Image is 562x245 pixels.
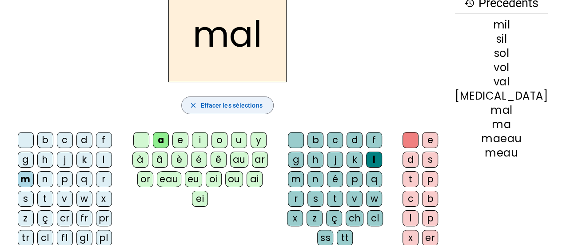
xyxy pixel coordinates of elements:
[366,132,382,148] div: f
[307,191,323,207] div: s
[251,132,267,148] div: y
[422,210,438,226] div: p
[231,132,247,148] div: u
[288,191,304,207] div: r
[455,91,548,101] div: [MEDICAL_DATA]
[288,171,304,187] div: m
[455,105,548,116] div: mal
[37,152,53,168] div: h
[211,132,227,148] div: o
[347,132,363,148] div: d
[455,148,548,158] div: meau
[455,133,548,144] div: maeau
[57,132,73,148] div: c
[132,152,148,168] div: à
[206,171,222,187] div: oi
[422,191,438,207] div: b
[96,171,112,187] div: r
[152,152,168,168] div: â
[37,132,53,148] div: b
[455,76,548,87] div: val
[76,152,92,168] div: k
[422,152,438,168] div: s
[18,191,34,207] div: s
[403,171,419,187] div: t
[327,132,343,148] div: c
[367,210,383,226] div: cl
[247,171,263,187] div: ai
[181,96,273,114] button: Effacer les sélections
[76,132,92,148] div: d
[172,132,188,148] div: e
[57,210,73,226] div: cr
[327,191,343,207] div: t
[422,171,438,187] div: p
[422,132,438,148] div: e
[18,171,34,187] div: m
[18,210,34,226] div: z
[57,152,73,168] div: j
[403,152,419,168] div: d
[327,152,343,168] div: j
[252,152,268,168] div: ar
[96,191,112,207] div: x
[37,210,53,226] div: ç
[191,152,207,168] div: é
[189,101,197,109] mat-icon: close
[366,171,382,187] div: q
[327,171,343,187] div: é
[455,119,548,130] div: ma
[18,152,34,168] div: g
[96,210,112,226] div: pr
[76,171,92,187] div: q
[307,171,323,187] div: n
[230,152,248,168] div: au
[347,171,363,187] div: p
[455,48,548,59] div: sol
[326,210,342,226] div: ç
[347,152,363,168] div: k
[57,171,73,187] div: p
[192,132,208,148] div: i
[403,210,419,226] div: l
[307,210,323,226] div: z
[153,132,169,148] div: a
[185,171,202,187] div: eu
[403,191,419,207] div: c
[192,191,208,207] div: ei
[366,191,382,207] div: w
[346,210,363,226] div: ch
[76,210,92,226] div: fr
[76,191,92,207] div: w
[307,132,323,148] div: b
[200,100,262,111] span: Effacer les sélections
[96,132,112,148] div: f
[455,34,548,44] div: sil
[37,191,53,207] div: t
[455,20,548,30] div: mil
[157,171,181,187] div: eau
[287,210,303,226] div: x
[37,171,53,187] div: n
[366,152,382,168] div: l
[137,171,153,187] div: or
[347,191,363,207] div: v
[96,152,112,168] div: l
[57,191,73,207] div: v
[225,171,243,187] div: ou
[307,152,323,168] div: h
[171,152,187,168] div: è
[288,152,304,168] div: g
[455,62,548,73] div: vol
[211,152,227,168] div: ê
